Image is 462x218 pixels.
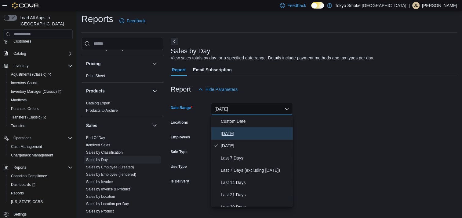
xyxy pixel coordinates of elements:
[12,2,39,9] img: Cova
[422,2,457,9] p: [PERSON_NAME]
[412,2,420,9] div: Jennifer Lamont
[11,50,73,57] span: Catalog
[11,134,73,142] span: Operations
[9,96,73,104] span: Manifests
[9,71,73,78] span: Adjustments (Classic)
[86,47,124,51] a: OCM Weekly Inventory
[81,13,113,25] h1: Reports
[11,153,53,158] span: Chargeback Management
[6,113,75,122] a: Transfers (Classic)
[171,55,374,61] div: View sales totals by day for a specified date range. Details include payment methods and tax type...
[11,38,34,45] a: Customers
[86,187,130,191] a: Sales by Invoice & Product
[221,118,290,125] span: Custom Date
[86,157,108,162] span: Sales by Day
[206,86,238,92] span: Hide Parameters
[11,210,73,218] span: Settings
[9,143,44,150] a: Cash Management
[86,194,115,199] a: Sales by Location
[171,105,192,110] label: Date Range
[9,114,73,121] span: Transfers (Classic)
[11,37,73,45] span: Customers
[9,88,64,95] a: Inventory Manager (Classic)
[86,61,100,67] h3: Pricing
[86,201,129,206] span: Sales by Location per Day
[86,74,105,78] a: Price Sheet
[151,60,158,67] button: Pricing
[171,164,187,169] label: Use Type
[9,114,49,121] a: Transfers (Classic)
[127,18,145,24] span: Feedback
[211,103,293,115] button: [DATE]
[9,198,73,205] span: Washington CCRS
[6,96,75,104] button: Manifests
[86,108,118,113] a: Products to Archive
[6,122,75,130] button: Transfers
[9,105,41,112] a: Purchase Orders
[151,122,158,129] button: Sales
[86,165,134,169] a: Sales by Employee (Created)
[11,62,73,70] span: Inventory
[11,199,43,204] span: [US_STATE] CCRS
[1,62,75,70] button: Inventory
[86,209,114,213] a: Sales by Product
[193,64,232,76] span: Email Subscription
[17,15,73,27] span: Load All Apps in [GEOGRAPHIC_DATA]
[1,49,75,58] button: Catalog
[311,2,324,9] input: Dark Mode
[196,83,240,96] button: Hide Parameters
[11,106,39,111] span: Purchase Orders
[9,96,29,104] a: Manifests
[11,191,24,196] span: Reports
[287,2,306,9] span: Feedback
[9,105,73,112] span: Purchase Orders
[9,198,45,205] a: [US_STATE] CCRS
[11,174,47,179] span: Canadian Compliance
[86,73,105,78] span: Price Sheet
[11,62,31,70] button: Inventory
[9,190,26,197] a: Reports
[86,187,130,192] span: Sales by Invoice & Product
[81,72,163,82] div: Pricing
[6,87,75,96] a: Inventory Manager (Classic)
[409,2,410,9] p: |
[86,150,123,155] a: Sales by Classification
[6,151,75,160] button: Chargeback Management
[221,154,290,162] span: Last 7 Days
[9,71,53,78] a: Adjustments (Classic)
[9,181,73,188] span: Dashboards
[13,136,31,141] span: Operations
[13,165,26,170] span: Reports
[9,122,29,130] a: Transfers
[13,39,31,44] span: Customers
[171,120,188,125] label: Locations
[9,152,73,159] span: Chargeback Management
[13,51,26,56] span: Catalog
[9,88,73,95] span: Inventory Manager (Classic)
[414,2,418,9] span: JL
[86,122,150,129] button: Sales
[6,70,75,79] a: Adjustments (Classic)
[81,45,163,55] div: OCM
[11,211,29,218] a: Settings
[11,72,51,77] span: Adjustments (Classic)
[86,150,123,155] span: Sales by Classification
[171,47,210,55] h3: Sales by Day
[86,135,105,140] span: End Of Day
[11,182,35,187] span: Dashboards
[11,123,26,128] span: Transfers
[11,81,37,85] span: Inventory Count
[86,194,115,199] span: Sales by Location
[171,38,178,45] button: Next
[9,79,73,87] span: Inventory Count
[86,101,110,105] a: Catalog Export
[86,88,150,94] button: Products
[86,165,134,170] span: Sales by Employee (Created)
[86,88,105,94] h3: Products
[151,87,158,95] button: Products
[211,115,293,207] div: Select listbox
[335,2,406,9] p: Tokyo Smoke [GEOGRAPHIC_DATA]
[9,172,73,180] span: Canadian Compliance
